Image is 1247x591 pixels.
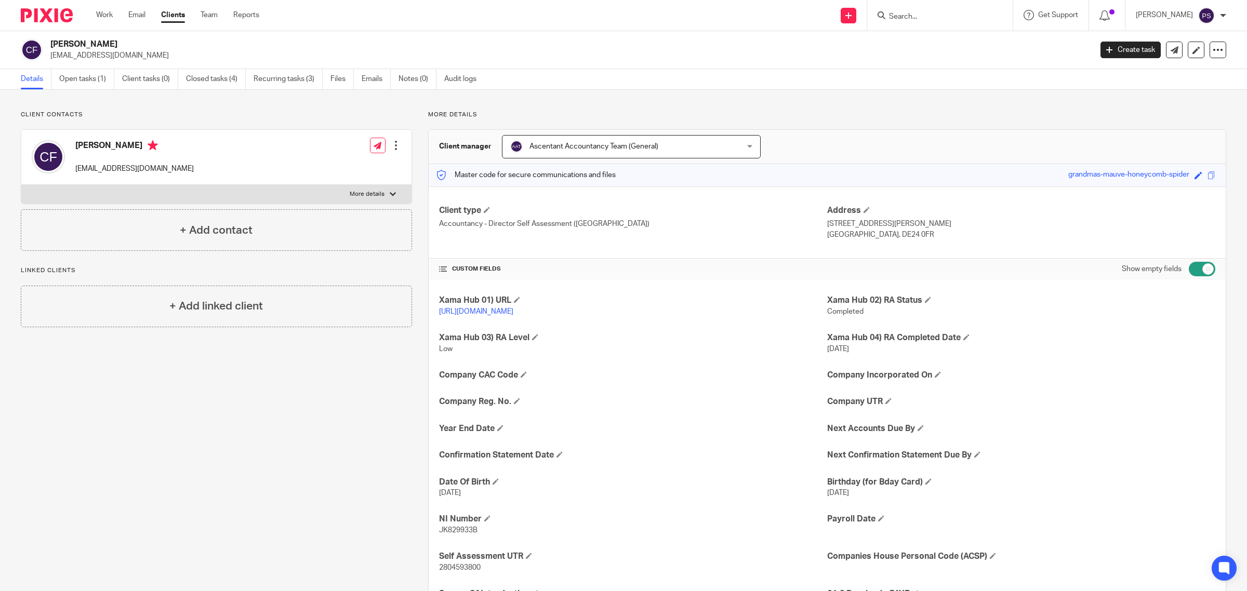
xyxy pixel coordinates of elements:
[827,230,1215,240] p: [GEOGRAPHIC_DATA], DE24 0FR
[439,489,461,496] span: [DATE]
[439,370,827,381] h4: Company CAC Code
[827,295,1215,306] h4: Xama Hub 02) RA Status
[122,69,178,89] a: Client tasks (0)
[827,450,1215,461] h4: Next Confirmation Statement Due By
[1136,10,1193,20] p: [PERSON_NAME]
[827,489,849,496] span: [DATE]
[439,450,827,461] h4: Confirmation Statement Date
[888,12,981,22] input: Search
[439,477,827,488] h4: Date Of Birth
[1100,42,1161,58] a: Create task
[75,164,194,174] p: [EMAIL_ADDRESS][DOMAIN_NAME]
[428,111,1226,119] p: More details
[1038,11,1078,19] span: Get Support
[827,423,1215,434] h4: Next Accounts Due By
[439,514,827,525] h4: NI Number
[439,345,453,353] span: Low
[827,551,1215,562] h4: Companies House Personal Code (ACSP)
[444,69,484,89] a: Audit logs
[59,69,114,89] a: Open tasks (1)
[439,332,827,343] h4: Xama Hub 03) RA Level
[148,140,158,151] i: Primary
[50,50,1085,61] p: [EMAIL_ADDRESS][DOMAIN_NAME]
[827,396,1215,407] h4: Company UTR
[827,477,1215,488] h4: Birthday (for Bday Card)
[330,69,354,89] a: Files
[1122,264,1182,274] label: Show empty fields
[436,170,616,180] p: Master code for secure communications and files
[439,295,827,306] h4: Xama Hub 01) URL
[827,370,1215,381] h4: Company Incorporated On
[439,423,827,434] h4: Year End Date
[21,8,73,22] img: Pixie
[510,140,523,153] img: svg%3E
[439,396,827,407] h4: Company Reg. No.
[350,190,384,198] p: More details
[439,308,513,315] a: [URL][DOMAIN_NAME]
[362,69,391,89] a: Emails
[529,143,658,150] span: Ascentant Accountancy Team (General)
[201,10,218,20] a: Team
[1198,7,1215,24] img: svg%3E
[827,332,1215,343] h4: Xama Hub 04) RA Completed Date
[21,39,43,61] img: svg%3E
[827,345,849,353] span: [DATE]
[21,69,51,89] a: Details
[21,266,412,275] p: Linked clients
[128,10,145,20] a: Email
[827,308,864,315] span: Completed
[439,219,827,229] p: Accountancy - Director Self Assessment ([GEOGRAPHIC_DATA])
[439,265,827,273] h4: CUSTOM FIELDS
[827,205,1215,216] h4: Address
[21,111,412,119] p: Client contacts
[50,39,878,50] h2: [PERSON_NAME]
[439,551,827,562] h4: Self Assessment UTR
[439,527,477,534] span: JK829933B
[96,10,113,20] a: Work
[439,564,481,571] span: 2804593800
[161,10,185,20] a: Clients
[399,69,436,89] a: Notes (0)
[439,205,827,216] h4: Client type
[827,219,1215,229] p: [STREET_ADDRESS][PERSON_NAME]
[439,141,492,152] h3: Client manager
[75,140,194,153] h4: [PERSON_NAME]
[180,222,253,238] h4: + Add contact
[254,69,323,89] a: Recurring tasks (3)
[32,140,65,173] img: svg%3E
[827,514,1215,525] h4: Payroll Date
[1068,169,1189,181] div: grandmas-mauve-honeycomb-spider
[233,10,259,20] a: Reports
[169,298,263,314] h4: + Add linked client
[186,69,246,89] a: Closed tasks (4)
